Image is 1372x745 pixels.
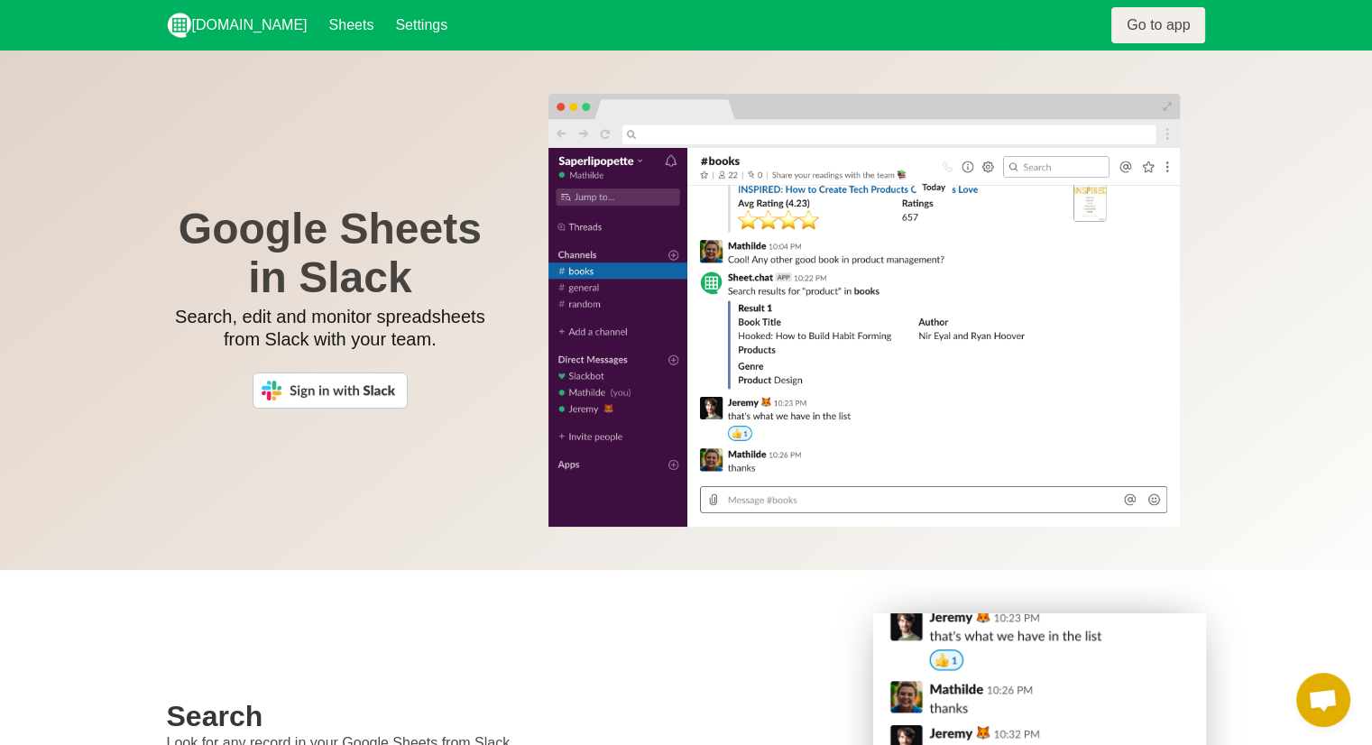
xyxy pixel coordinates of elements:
div: Open chat [1296,673,1350,727]
a: Go to app [1111,7,1205,43]
p: Search, edit and monitor spreadsheets from Slack with your team. [167,306,494,351]
img: Sign in [253,372,408,409]
img: bar.png [548,94,1180,148]
strong: Search [167,700,263,732]
img: screen.png [548,148,1180,527]
h1: Google Sheets in Slack [167,205,494,302]
img: logo_v2_white.png [167,13,192,38]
